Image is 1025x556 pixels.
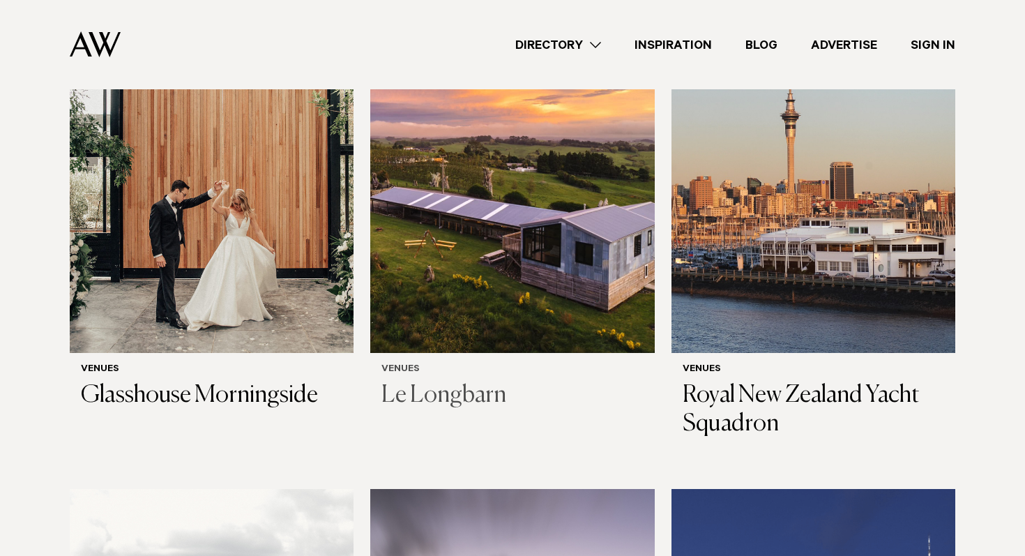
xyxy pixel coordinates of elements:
a: Blog [729,36,794,54]
h6: Venues [683,364,944,376]
h6: Venues [81,364,342,376]
a: Directory [499,36,618,54]
h6: Venues [381,364,643,376]
h3: Glasshouse Morningside [81,382,342,410]
h3: Le Longbarn [381,382,643,410]
a: Inspiration [618,36,729,54]
h3: Royal New Zealand Yacht Squadron [683,382,944,439]
img: Auckland Weddings Logo [70,31,121,57]
a: Sign In [894,36,972,54]
a: Advertise [794,36,894,54]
